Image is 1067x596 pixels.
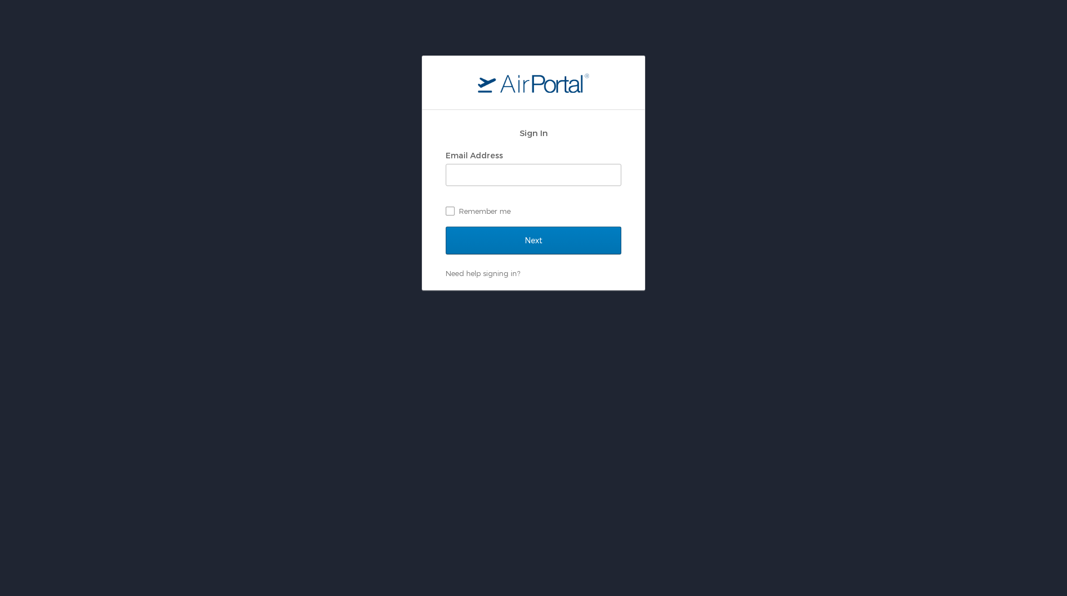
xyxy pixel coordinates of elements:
[446,151,503,160] label: Email Address
[446,127,621,139] h2: Sign In
[446,269,520,278] a: Need help signing in?
[446,227,621,254] input: Next
[446,203,621,219] label: Remember me
[478,73,589,93] img: logo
